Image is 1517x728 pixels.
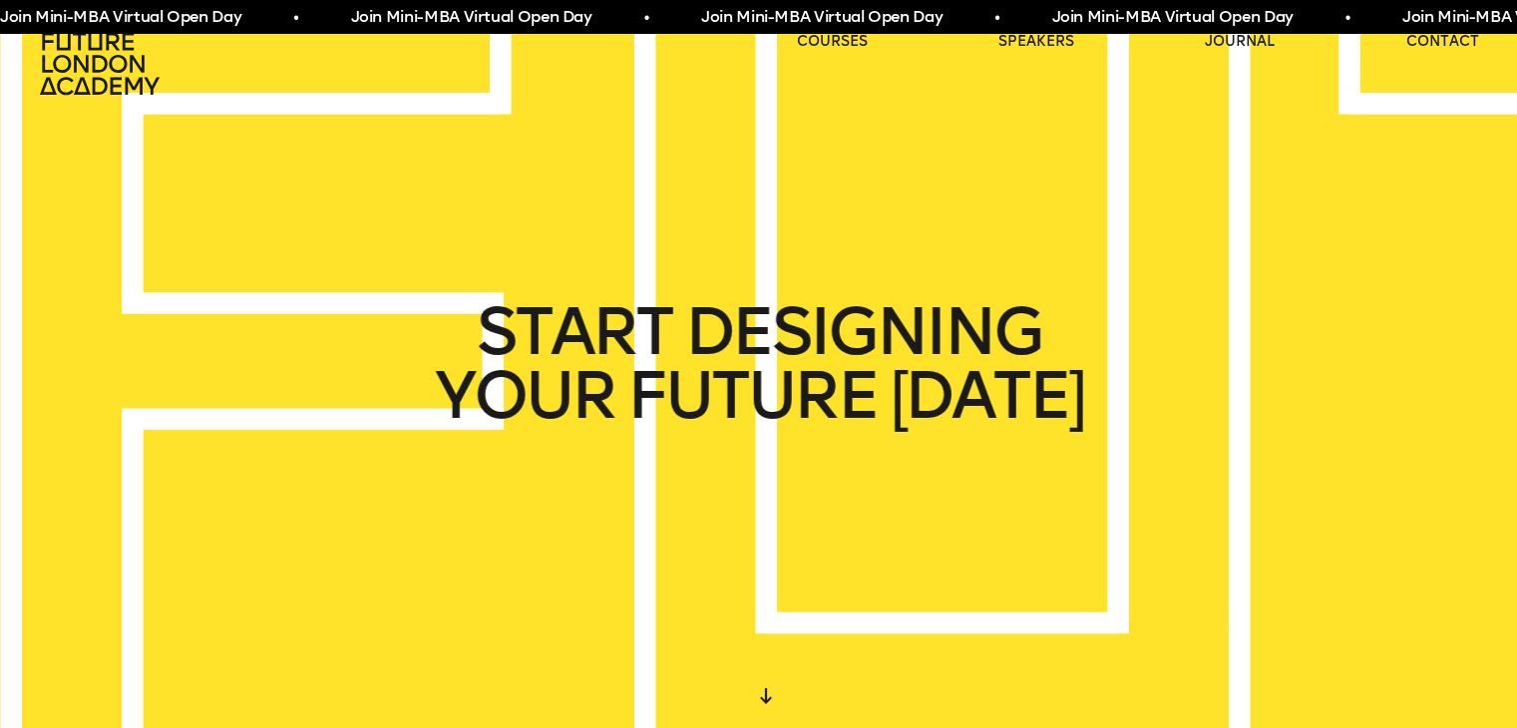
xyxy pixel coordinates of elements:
[684,300,1040,364] span: DESIGNING
[998,32,1074,52] a: speakers
[291,6,296,30] span: •
[890,364,1083,428] span: [DATE]
[1343,6,1348,30] span: •
[627,364,877,428] span: FUTURE
[1205,32,1275,52] a: journal
[434,364,613,428] span: YOUR
[642,6,647,30] span: •
[1406,32,1479,52] a: contact
[797,32,868,52] a: courses
[476,300,671,364] span: START
[992,6,997,30] span: •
